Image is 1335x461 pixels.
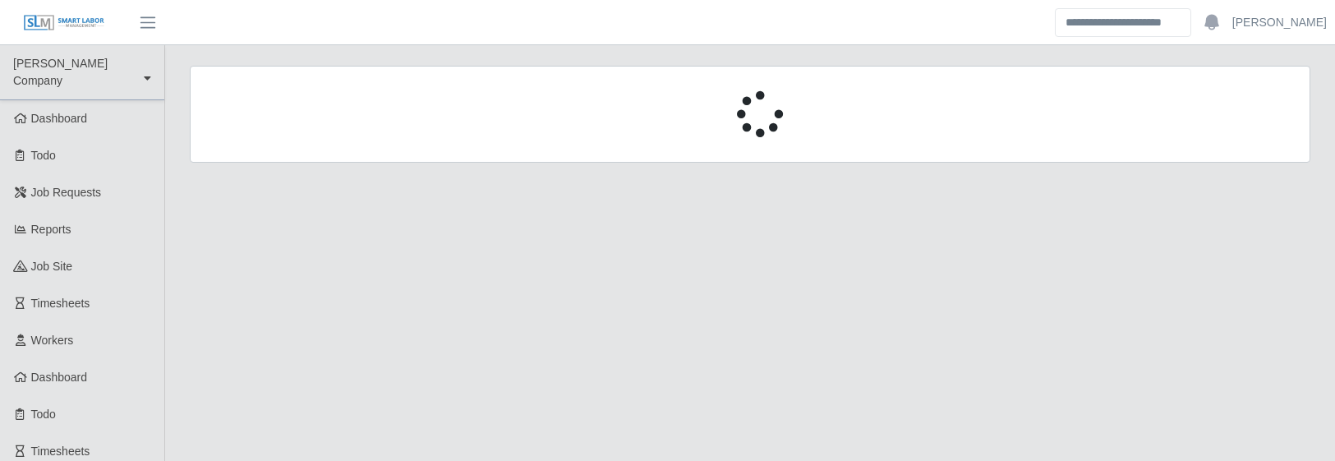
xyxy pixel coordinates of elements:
a: [PERSON_NAME] [1232,14,1327,31]
span: Workers [31,334,74,347]
span: Job Requests [31,186,102,199]
img: SLM Logo [23,14,105,32]
span: Timesheets [31,297,90,310]
span: Timesheets [31,445,90,458]
span: job site [31,260,73,273]
span: Todo [31,408,56,421]
span: Dashboard [31,112,88,125]
span: Todo [31,149,56,162]
input: Search [1055,8,1191,37]
span: Dashboard [31,371,88,384]
span: Reports [31,223,71,236]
